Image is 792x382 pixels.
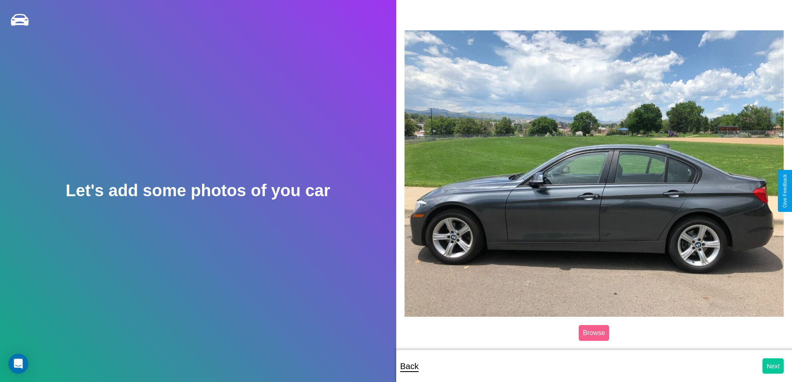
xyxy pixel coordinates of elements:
[66,181,330,200] h2: Let's add some photos of you car
[8,354,28,374] div: Open Intercom Messenger
[782,174,788,208] div: Give Feedback
[579,325,609,341] label: Browse
[400,359,419,374] p: Back
[762,358,784,374] button: Next
[405,30,784,316] img: posted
